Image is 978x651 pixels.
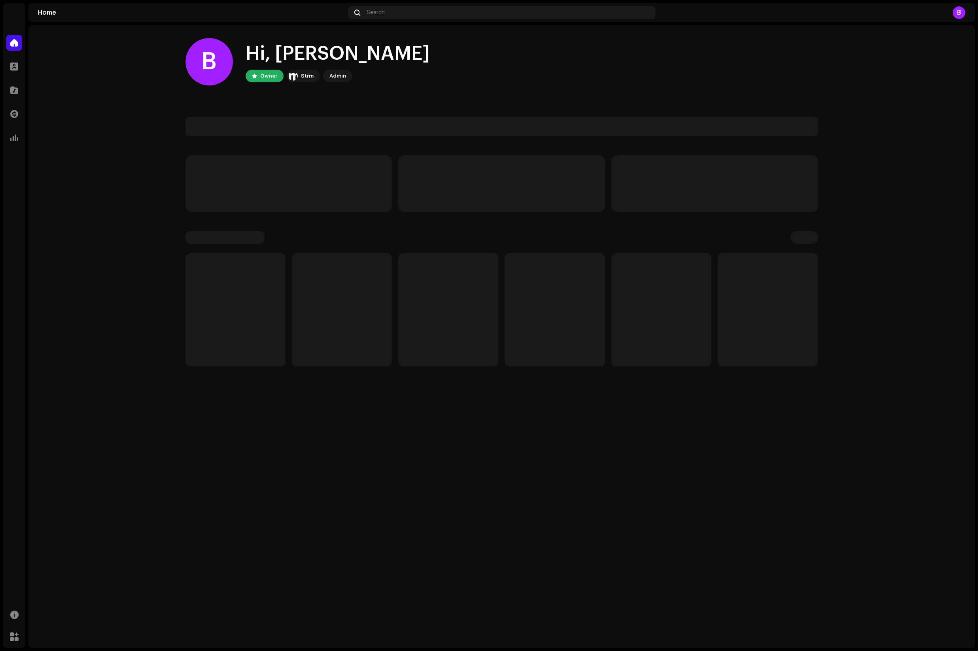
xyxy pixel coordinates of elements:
[38,9,345,16] div: Home
[246,41,430,66] div: Hi, [PERSON_NAME]
[185,38,233,85] div: B
[288,71,298,81] img: 408b884b-546b-4518-8448-1008f9c76b02
[329,71,346,81] div: Admin
[301,71,314,81] div: Strm
[367,9,385,16] span: Search
[260,71,277,81] div: Owner
[953,6,965,19] div: B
